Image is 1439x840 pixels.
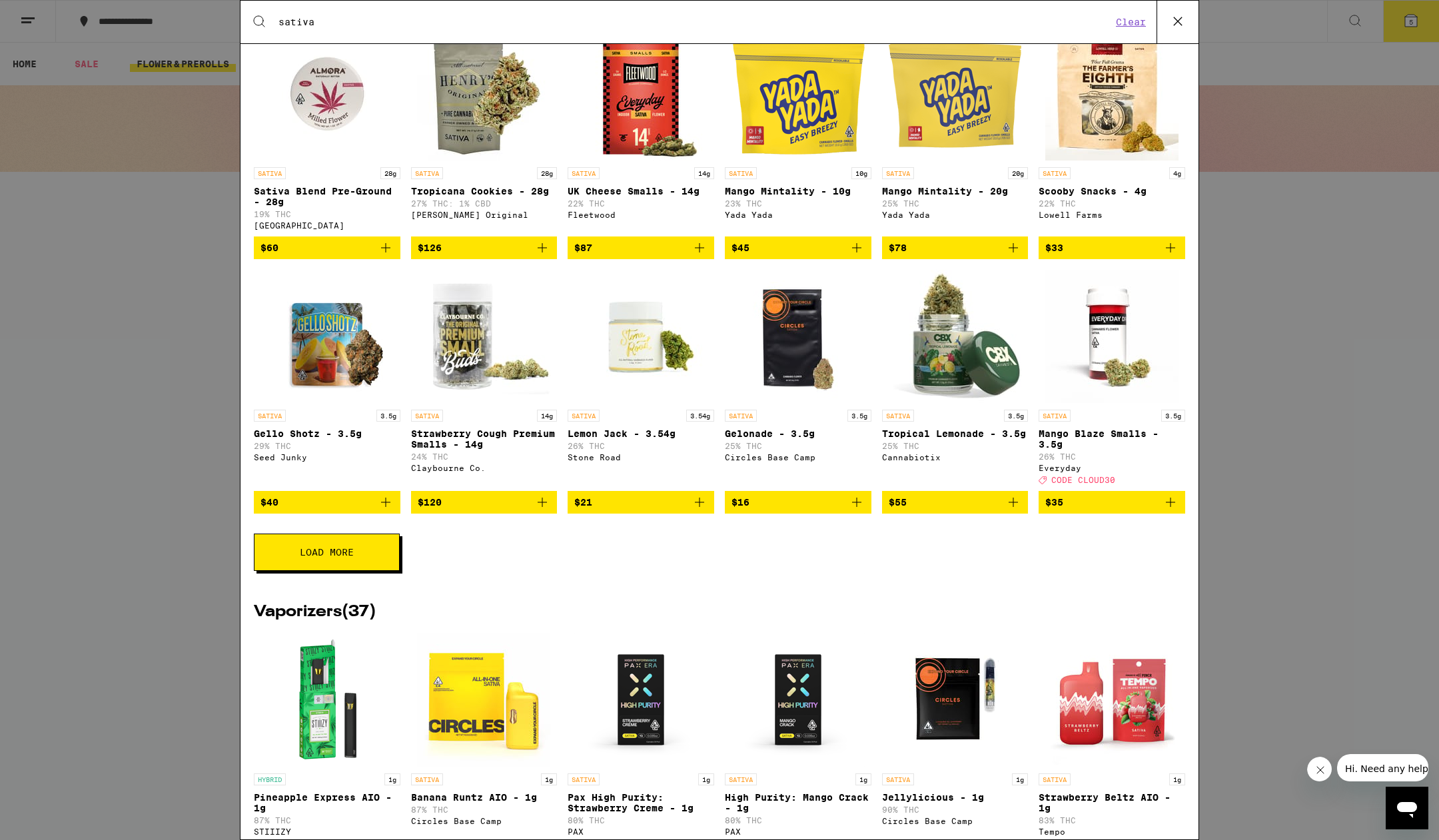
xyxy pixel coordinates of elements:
div: Fleetwood [568,210,714,219]
span: $16 [731,497,749,508]
img: Yada Yada - Mango Mintality - 20g [888,27,1021,161]
img: Cannabiotix - Tropical Lemonade - 3.5g [888,270,1021,403]
p: 1g [1169,773,1185,785]
p: Jellylicious - 1g [882,792,1029,803]
p: HYBRID [254,773,286,785]
a: Open page for Strawberry Cough Premium Smalls - 14g from Claybourne Co. [411,270,558,491]
p: Lemon Jack - 3.54g [568,428,714,439]
button: Load More [254,534,400,571]
p: Sativa Blend Pre-Ground - 28g [254,186,400,207]
div: Circles Base Camp [411,817,558,825]
p: SATIVA [725,773,757,785]
p: 24% THC [411,452,558,461]
a: Open page for Scooby Snacks - 4g from Lowell Farms [1039,27,1185,236]
span: $87 [574,242,592,253]
button: Add to bag [254,236,400,259]
div: [GEOGRAPHIC_DATA] [254,221,400,230]
p: 23% THC [725,199,871,208]
p: SATIVA [725,410,757,422]
div: PAX [568,827,714,836]
div: Everyday [1039,464,1185,472]
p: 28g [537,167,557,179]
button: Add to bag [568,491,714,514]
img: PAX - Pax High Purity: Strawberry Creme - 1g [574,633,708,767]
p: Pax High Purity: Strawberry Creme - 1g [568,792,714,813]
p: SATIVA [882,410,914,422]
p: SATIVA [1039,167,1071,179]
img: Seed Junky - Gello Shotz - 3.5g [260,270,394,403]
p: 80% THC [725,816,871,825]
p: 26% THC [568,442,714,450]
p: 90% THC [882,805,1029,814]
button: Add to bag [568,236,714,259]
span: CODE CLOUD30 [1051,476,1115,484]
span: $33 [1045,242,1063,253]
span: Load More [300,548,354,557]
div: Yada Yada [882,210,1029,219]
a: Open page for Mango Blaze Smalls - 3.5g from Everyday [1039,270,1185,491]
p: SATIVA [568,410,600,422]
a: Open page for Gelonade - 3.5g from Circles Base Camp [725,270,871,491]
p: SATIVA [882,773,914,785]
a: Open page for Tropicana Cookies - 28g from Henry's Original [411,27,558,236]
span: $35 [1045,497,1063,508]
div: Circles Base Camp [725,453,871,462]
p: 1g [698,773,714,785]
img: Yada Yada - Mango Mintality - 10g [731,27,865,161]
div: Cannabiotix [882,453,1029,462]
img: Lowell Farms - Scooby Snacks - 4g [1045,27,1179,161]
div: Stone Road [568,453,714,462]
p: 3.5g [1161,410,1185,422]
div: Claybourne Co. [411,464,558,472]
a: Open page for Lemon Jack - 3.54g from Stone Road [568,270,714,491]
iframe: Message from company [1337,754,1428,781]
p: SATIVA [1039,410,1071,422]
p: SATIVA [568,773,600,785]
a: Open page for Sativa Blend Pre-Ground - 28g from Almora Farm [254,27,400,236]
img: Circles Base Camp - Jellylicious - 1g [888,633,1021,767]
p: Gello Shotz - 3.5g [254,428,400,439]
a: Open page for Tropical Lemonade - 3.5g from Cannabiotix [882,270,1029,491]
a: Open page for Gello Shotz - 3.5g from Seed Junky [254,270,400,491]
span: $60 [260,242,278,253]
a: Open page for Mango Mintality - 10g from Yada Yada [725,27,871,236]
button: Add to bag [411,236,558,259]
p: Scooby Snacks - 4g [1039,186,1185,197]
p: Strawberry Beltz AIO - 1g [1039,792,1185,813]
p: Gelonade - 3.5g [725,428,871,439]
img: STIIIZY - Pineapple Express AIO - 1g [260,633,394,767]
p: Tropical Lemonade - 3.5g [882,428,1029,439]
p: Pineapple Express AIO - 1g [254,792,400,813]
p: 1g [855,773,871,785]
button: Add to bag [1039,491,1185,514]
img: Henry's Original - Tropicana Cookies - 28g [417,27,550,161]
p: 1g [384,773,400,785]
p: 1g [1012,773,1028,785]
a: Open page for UK Cheese Smalls - 14g from Fleetwood [568,27,714,236]
div: Lowell Farms [1039,210,1185,219]
p: 22% THC [568,199,714,208]
p: 28g [380,167,400,179]
iframe: Close message [1307,757,1332,782]
p: SATIVA [411,773,443,785]
img: Tempo - Strawberry Beltz AIO - 1g [1045,633,1179,767]
p: Mango Mintality - 10g [725,186,871,197]
span: Hi. Need any help? [8,9,96,20]
p: 3.5g [1004,410,1028,422]
button: Add to bag [411,491,558,514]
img: Everyday - Mango Blaze Smalls - 3.5g [1045,270,1179,403]
p: SATIVA [568,167,600,179]
span: $120 [418,497,442,508]
p: 25% THC [882,199,1029,208]
p: 25% THC [882,442,1029,450]
span: $78 [889,242,907,253]
p: SATIVA [254,167,286,179]
p: 80% THC [568,816,714,825]
p: 20g [1008,167,1028,179]
p: UK Cheese Smalls - 14g [568,186,714,197]
button: Add to bag [882,236,1029,259]
button: Add to bag [1039,236,1185,259]
span: $21 [574,497,592,508]
p: 1g [541,773,557,785]
p: High Purity: Mango Crack - 1g [725,792,871,813]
